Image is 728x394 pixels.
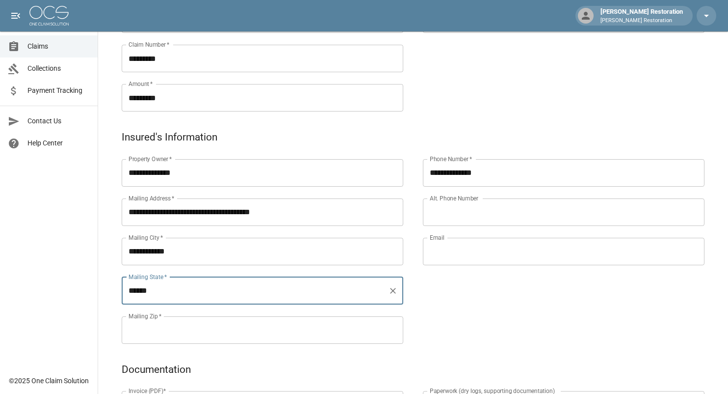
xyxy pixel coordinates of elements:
[129,273,167,281] label: Mailing State
[129,40,169,49] label: Claim Number
[129,155,172,163] label: Property Owner
[27,116,90,126] span: Contact Us
[129,233,163,242] label: Mailing City
[129,312,162,320] label: Mailing Zip
[430,155,472,163] label: Phone Number
[129,194,174,202] label: Mailing Address
[129,80,153,88] label: Amount
[430,194,478,202] label: Alt. Phone Number
[27,85,90,96] span: Payment Tracking
[386,284,400,298] button: Clear
[6,6,26,26] button: open drawer
[597,7,687,25] div: [PERSON_NAME] Restoration
[29,6,69,26] img: ocs-logo-white-transparent.png
[600,17,683,25] p: [PERSON_NAME] Restoration
[9,376,89,386] div: © 2025 One Claim Solution
[27,41,90,52] span: Claims
[27,138,90,148] span: Help Center
[27,63,90,74] span: Collections
[430,233,444,242] label: Email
